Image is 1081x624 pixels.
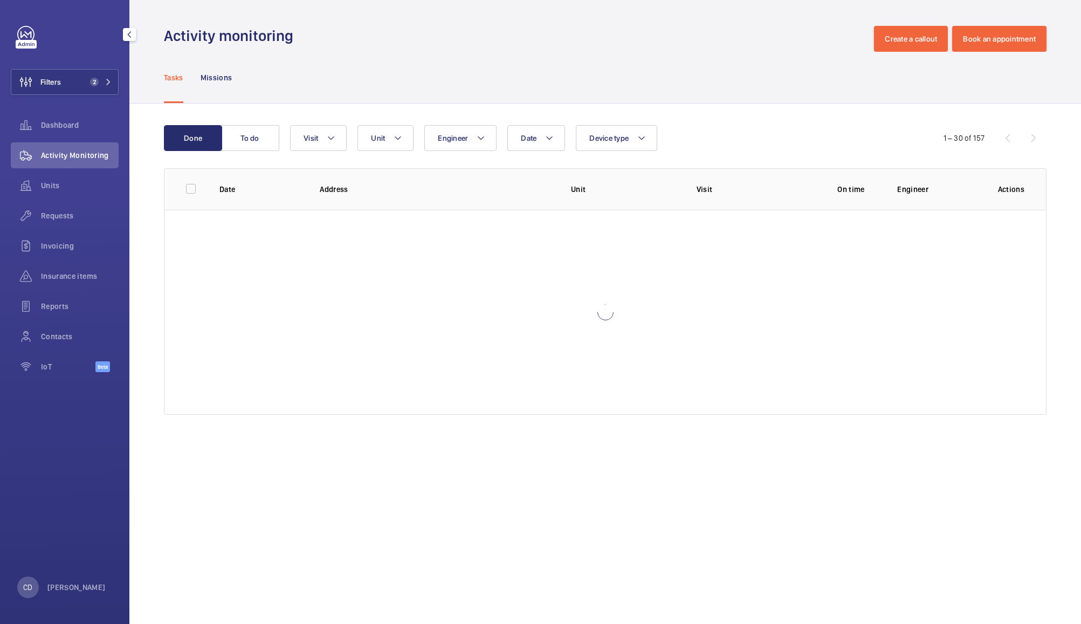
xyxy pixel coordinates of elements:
[164,72,183,83] p: Tasks
[424,125,497,151] button: Engineer
[41,361,95,372] span: IoT
[41,331,119,342] span: Contacts
[571,184,679,195] p: Unit
[998,184,1024,195] p: Actions
[952,26,1046,52] button: Book an appointment
[822,184,880,195] p: On time
[290,125,347,151] button: Visit
[41,120,119,131] span: Dashboard
[201,72,232,83] p: Missions
[164,26,300,46] h1: Activity monitoring
[41,241,119,251] span: Invoicing
[221,125,279,151] button: To do
[41,301,119,312] span: Reports
[164,125,222,151] button: Done
[41,271,119,282] span: Insurance items
[90,78,99,86] span: 2
[697,184,805,195] p: Visit
[40,77,61,87] span: Filters
[41,180,119,191] span: Units
[507,125,565,151] button: Date
[41,210,119,221] span: Requests
[23,582,32,593] p: CD
[874,26,948,52] button: Create a callout
[357,125,414,151] button: Unit
[219,184,302,195] p: Date
[11,69,119,95] button: Filters2
[438,134,468,142] span: Engineer
[897,184,980,195] p: Engineer
[944,133,984,143] div: 1 – 30 of 157
[371,134,385,142] span: Unit
[521,134,536,142] span: Date
[41,150,119,161] span: Activity Monitoring
[589,134,629,142] span: Device type
[576,125,657,151] button: Device type
[320,184,554,195] p: Address
[47,582,106,593] p: [PERSON_NAME]
[304,134,318,142] span: Visit
[95,361,110,372] span: Beta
